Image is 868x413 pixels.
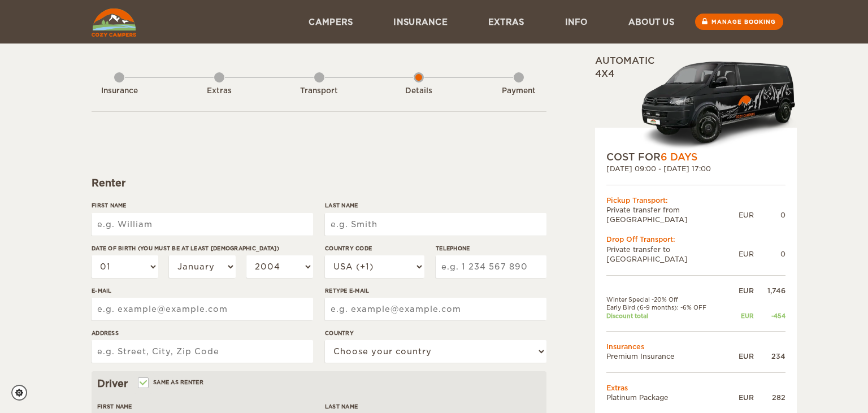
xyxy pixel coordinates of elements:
[754,393,785,402] div: 282
[11,385,34,401] a: Cookie settings
[661,151,697,163] span: 6 Days
[754,351,785,361] div: 234
[595,55,797,150] div: Automatic 4x4
[139,377,203,388] label: Same as renter
[92,298,313,320] input: e.g. example@example.com
[606,245,739,264] td: Private transfer to [GEOGRAPHIC_DATA]
[92,340,313,363] input: e.g. Street, City, Zip Code
[606,195,785,205] div: Pickup Transport:
[325,213,546,236] input: e.g. Smith
[488,86,550,97] div: Payment
[728,286,754,295] div: EUR
[97,377,541,390] div: Driver
[325,298,546,320] input: e.g. example@example.com
[606,295,728,303] td: Winter Special -20% Off
[88,86,150,97] div: Insurance
[606,383,785,393] td: Extras
[388,86,450,97] div: Details
[728,351,754,361] div: EUR
[325,201,546,210] label: Last Name
[606,205,739,224] td: Private transfer from [GEOGRAPHIC_DATA]
[606,303,728,311] td: Early Bird (6-9 months): -6% OFF
[92,8,136,37] img: Cozy Campers
[640,58,797,150] img: HighlanderXL.png
[606,351,728,361] td: Premium Insurance
[436,244,546,253] label: Telephone
[754,312,785,320] div: -454
[92,286,313,295] label: E-mail
[325,329,546,337] label: Country
[739,210,754,220] div: EUR
[754,286,785,295] div: 1,746
[92,213,313,236] input: e.g. William
[139,380,146,388] input: Same as renter
[606,393,728,402] td: Platinum Package
[92,244,313,253] label: Date of birth (You must be at least [DEMOGRAPHIC_DATA])
[436,255,546,278] input: e.g. 1 234 567 890
[188,86,250,97] div: Extras
[92,201,313,210] label: First Name
[325,402,541,411] label: Last Name
[606,150,785,164] div: COST FOR
[728,393,754,402] div: EUR
[92,329,313,337] label: Address
[606,164,785,173] div: [DATE] 09:00 - [DATE] 17:00
[606,234,785,244] div: Drop Off Transport:
[739,249,754,259] div: EUR
[754,249,785,259] div: 0
[606,342,785,351] td: Insurances
[325,244,424,253] label: Country Code
[606,312,728,320] td: Discount total
[325,286,546,295] label: Retype E-mail
[728,312,754,320] div: EUR
[288,86,350,97] div: Transport
[92,176,546,190] div: Renter
[97,402,313,411] label: First Name
[754,210,785,220] div: 0
[695,14,783,30] a: Manage booking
